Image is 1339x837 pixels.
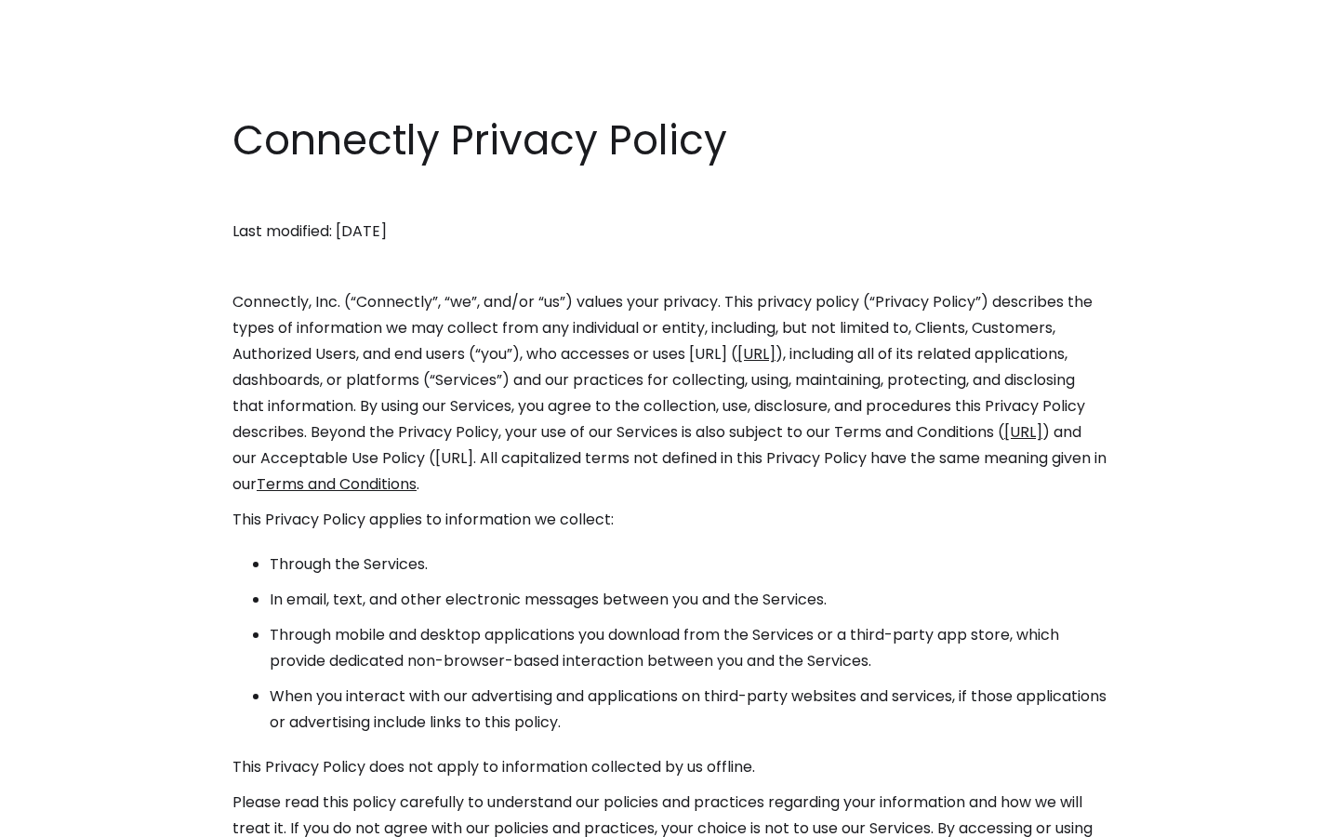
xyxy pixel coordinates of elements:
[270,622,1107,674] li: Through mobile and desktop applications you download from the Services or a third-party app store...
[232,507,1107,533] p: This Privacy Policy applies to information we collect:
[232,754,1107,780] p: This Privacy Policy does not apply to information collected by us offline.
[232,254,1107,280] p: ‍
[270,587,1107,613] li: In email, text, and other electronic messages between you and the Services.
[257,473,417,495] a: Terms and Conditions
[232,183,1107,209] p: ‍
[232,289,1107,498] p: Connectly, Inc. (“Connectly”, “we”, and/or “us”) values your privacy. This privacy policy (“Priva...
[270,684,1107,736] li: When you interact with our advertising and applications on third-party websites and services, if ...
[1004,421,1042,443] a: [URL]
[232,112,1107,169] h1: Connectly Privacy Policy
[270,551,1107,578] li: Through the Services.
[232,219,1107,245] p: Last modified: [DATE]
[37,804,112,830] ul: Language list
[19,803,112,830] aside: Language selected: English
[737,343,776,365] a: [URL]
